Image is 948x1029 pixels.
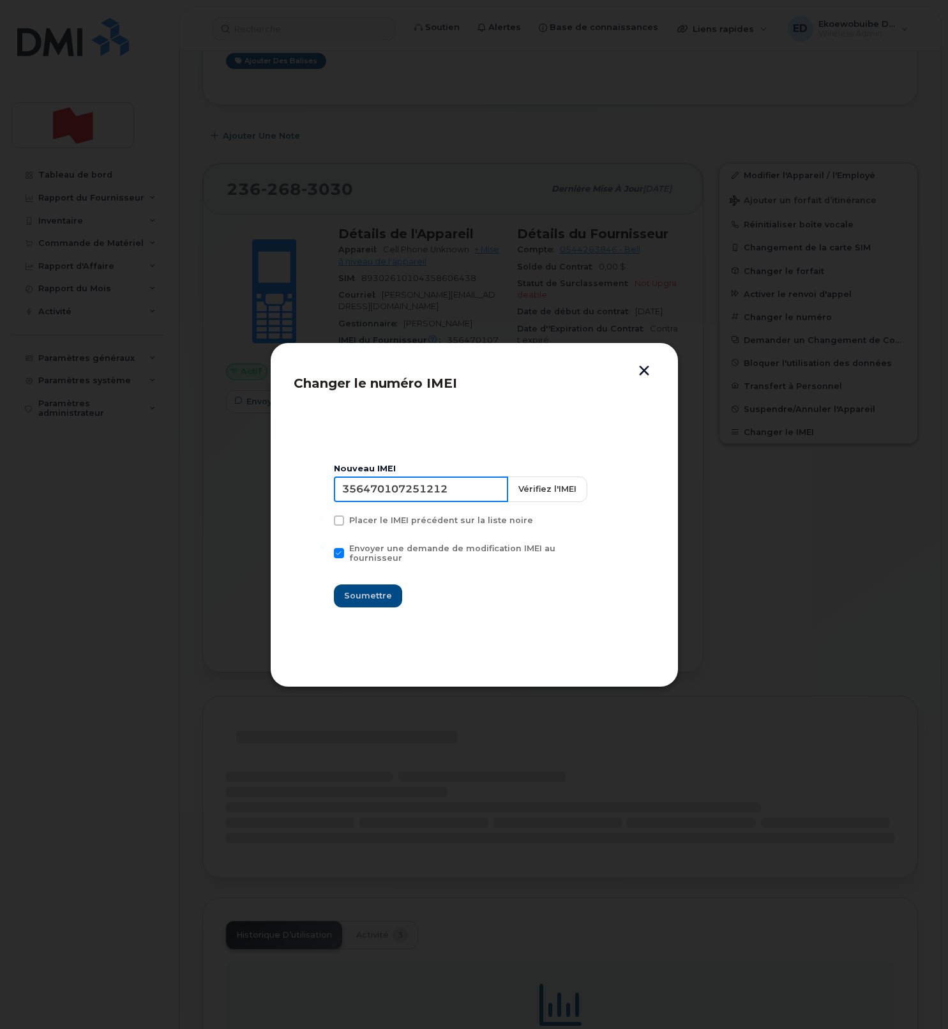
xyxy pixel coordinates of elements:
[294,376,457,391] span: Changer le numéro IMEI
[508,476,587,502] button: Vérifiez l'IMEI
[349,544,555,563] span: Envoyer une demande de modification IMEI au fournisseur
[349,515,533,525] span: Placer le IMEI précédent sur la liste noire
[334,464,615,474] div: Nouveau IMEI
[334,584,402,607] button: Soumettre
[319,515,325,522] input: Placer le IMEI précédent sur la liste noire
[344,590,392,602] span: Soumettre
[319,544,325,550] input: Envoyer une demande de modification IMEI au fournisseur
